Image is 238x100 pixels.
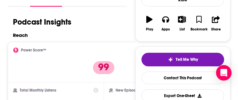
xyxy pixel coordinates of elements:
a: Contact This Podcast [141,72,224,84]
button: Apps [158,12,174,35]
h2: Reach [13,32,28,38]
h1: Podcast Insights [13,17,71,27]
div: Play [146,27,153,31]
h2: New Episode Listens [116,88,151,93]
h2: Power Score™ [21,48,46,52]
button: Share [208,12,224,35]
p: 99 [93,61,114,74]
button: tell me why sparkleTell Me Why [141,53,224,66]
img: tell me why sparkle [168,57,173,62]
div: Apps [161,27,170,31]
div: Bookmark [191,27,208,31]
h2: Total Monthly Listens [20,88,56,93]
button: Bookmark [190,12,208,35]
div: Share [211,27,221,31]
div: Open Intercom Messenger [216,65,232,81]
button: Play [141,12,158,35]
button: List [174,12,190,35]
div: List [180,27,185,31]
span: Tell Me Why [176,57,198,62]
